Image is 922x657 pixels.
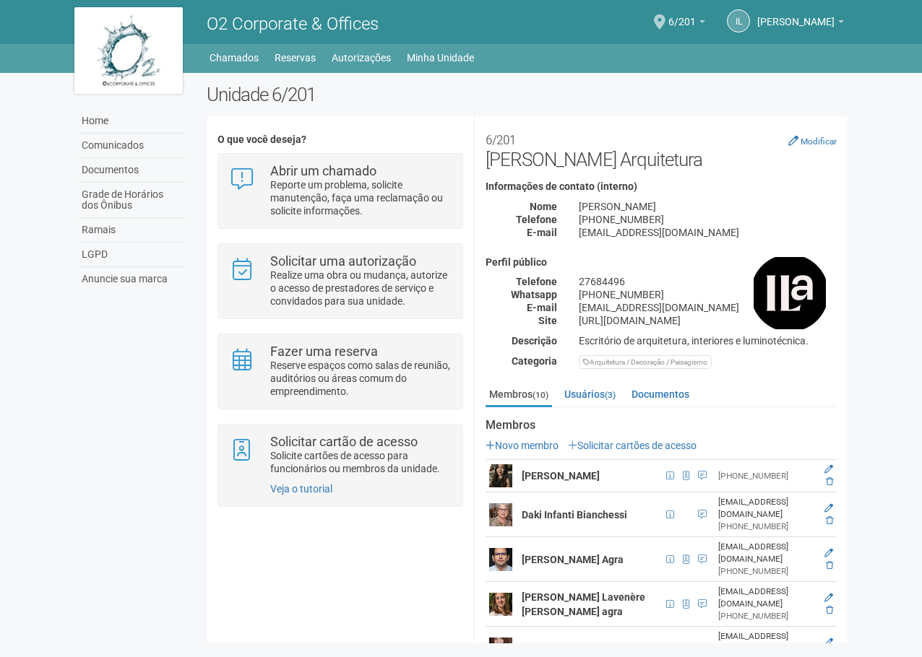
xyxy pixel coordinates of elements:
div: [PHONE_NUMBER] [568,213,848,226]
a: 6/201 [668,18,705,30]
a: Editar membro [824,548,833,558]
span: proprietária [694,596,707,612]
strong: Telefone [516,276,557,287]
a: Grade de Horários dos Ônibus [78,183,185,218]
strong: [PERSON_NAME] [522,470,600,482]
a: Novo membro [486,440,559,451]
strong: Abrir um chamado [270,163,376,178]
img: user.png [489,464,512,487]
span: Cartão de acesso ativo [678,468,694,484]
small: Modificar [801,136,837,147]
strong: Categoria [512,355,557,367]
h4: Perfil público [486,257,837,268]
strong: E-mail [527,302,557,313]
img: logo.jpg [74,7,183,94]
a: Veja o tutorial [270,483,332,495]
img: user.png [489,503,512,526]
strong: Solicitar cartão de acesso [270,434,418,449]
a: Home [78,109,185,134]
div: [PHONE_NUMBER] [718,521,814,533]
span: Acesso liberado em caso de esquecimento do crachá. Arquiteta [694,641,707,657]
div: [URL][DOMAIN_NAME] [568,314,848,327]
small: (10) [533,390,548,400]
strong: Nome [530,201,557,212]
span: Isabela Lavenère Machado Agra [757,2,835,27]
div: Escritório de arquitetura, interiores e luminotécnica. [568,334,848,347]
strong: Whatsapp [511,289,557,300]
a: Comunicados [78,134,185,158]
a: Documentos [628,383,693,405]
span: sócia [694,507,707,523]
div: [PHONE_NUMBER] [718,610,814,622]
p: Reporte um problema, solicite manutenção, faça uma reclamação ou solicite informações. [270,178,452,217]
img: user.png [489,593,512,616]
a: Excluir membro [826,560,833,570]
div: Arquitetura / Decoração / Paisagismo [579,355,712,369]
h2: [PERSON_NAME] Arquitetura [486,127,837,170]
a: Solicitar cartões de acesso [568,440,697,451]
span: CPF 023.122.687-01 [662,507,678,523]
div: [EMAIL_ADDRESS][DOMAIN_NAME] [718,586,814,610]
span: Cartão de acesso ativo [678,596,694,612]
div: [PERSON_NAME] [568,200,848,213]
span: O2 Corporate & Offices [207,14,379,34]
span: CPF 154.962.897-69 [662,468,678,484]
strong: Site [538,315,557,326]
span: Acesso liberado em caso de esquecimento do crachá. Arquiteta [694,468,707,484]
span: Cartão de acesso ativo [678,552,694,567]
div: [PHONE_NUMBER] [568,288,848,301]
a: Chamados [210,48,259,68]
img: user.png [489,548,512,571]
div: [EMAIL_ADDRESS][DOMAIN_NAME] [568,226,848,239]
a: Autorizações [332,48,391,68]
a: Excluir membro [826,515,833,526]
strong: Fazer uma reserva [270,344,378,359]
strong: Telefone [516,214,557,225]
a: Anuncie sua marca [78,267,185,291]
a: Excluir membro [826,605,833,615]
img: business.png [754,257,826,329]
strong: [PERSON_NAME] [522,643,600,655]
a: Solicitar cartão de acesso Solicite cartões de acesso para funcionários ou membros da unidade. [229,435,451,475]
a: Ramais [78,218,185,243]
span: proprietário [694,552,707,567]
p: Solicite cartões de acesso para funcionários ou membros da unidade. [270,449,452,475]
a: Reservas [275,48,316,68]
a: Membros(10) [486,383,552,407]
h4: O que você deseja? [217,134,462,145]
a: Editar membro [824,464,833,474]
div: [PHONE_NUMBER] [718,565,814,578]
a: Minha Unidade [407,48,474,68]
a: LGPD [78,243,185,267]
small: 6/201 [486,133,516,147]
strong: Membros [486,419,837,432]
div: [EMAIL_ADDRESS][DOMAIN_NAME] [718,541,814,565]
a: IL [727,9,750,32]
strong: [PERSON_NAME] Agra [522,554,624,565]
p: Reserve espaços como salas de reunião, auditórios ou áreas comum do empreendimento. [270,359,452,398]
div: [EMAIL_ADDRESS][DOMAIN_NAME] [718,630,814,655]
a: Fazer uma reserva Reserve espaços como salas de reunião, auditórios ou áreas comum do empreendime... [229,345,451,398]
strong: E-mail [527,227,557,238]
a: [PERSON_NAME] [757,18,844,30]
small: (3) [605,390,616,400]
h2: Unidade 6/201 [207,84,848,105]
strong: Descrição [512,335,557,347]
div: [PHONE_NUMBER] [718,470,814,482]
a: Editar membro [824,503,833,513]
strong: Solicitar uma autorização [270,253,416,269]
span: CPF 153.119.147-93 [662,641,678,657]
a: Excluir membro [826,477,833,487]
div: [EMAIL_ADDRESS][DOMAIN_NAME] [568,301,848,314]
a: Documentos [78,158,185,183]
a: Abrir um chamado Reporte um problema, solicite manutenção, faça uma reclamação ou solicite inform... [229,165,451,217]
span: CPF 033.195.584-98 [662,596,678,612]
a: Editar membro [824,593,833,603]
p: Realize uma obra ou mudança, autorize o acesso de prestadores de serviço e convidados para sua un... [270,269,452,308]
span: 6/201 [668,2,696,27]
div: 27684496 [568,275,848,288]
strong: Daki Infanti Bianchessi [522,509,627,521]
strong: [PERSON_NAME] Lavenère [PERSON_NAME] agra [522,591,645,617]
span: CPF 815.307.064-91 [662,552,678,567]
a: Usuários(3) [561,383,619,405]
